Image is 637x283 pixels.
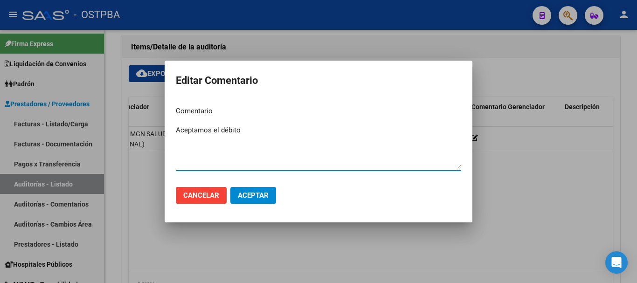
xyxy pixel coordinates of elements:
p: Comentario [176,106,461,117]
div: Open Intercom Messenger [605,251,628,274]
button: Aceptar [230,187,276,204]
span: Cancelar [183,191,219,200]
h2: Editar Comentario [176,72,461,90]
button: Cancelar [176,187,227,204]
span: Aceptar [238,191,269,200]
